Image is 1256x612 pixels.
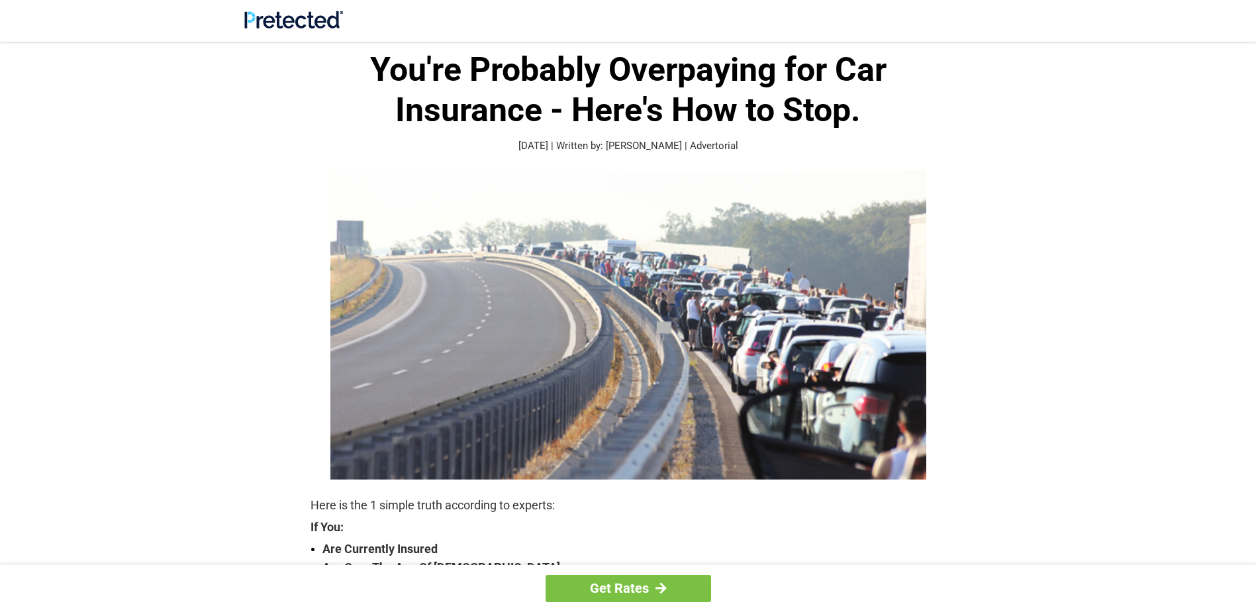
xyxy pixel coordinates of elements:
[311,138,946,154] p: [DATE] | Written by: [PERSON_NAME] | Advertorial
[311,50,946,130] h1: You're Probably Overpaying for Car Insurance - Here's How to Stop.
[546,575,711,602] a: Get Rates
[322,558,946,577] strong: Are Over The Age Of [DEMOGRAPHIC_DATA]
[244,19,343,31] a: Site Logo
[311,521,946,533] strong: If You:
[322,540,946,558] strong: Are Currently Insured
[311,496,946,515] p: Here is the 1 simple truth according to experts:
[244,11,343,28] img: Site Logo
